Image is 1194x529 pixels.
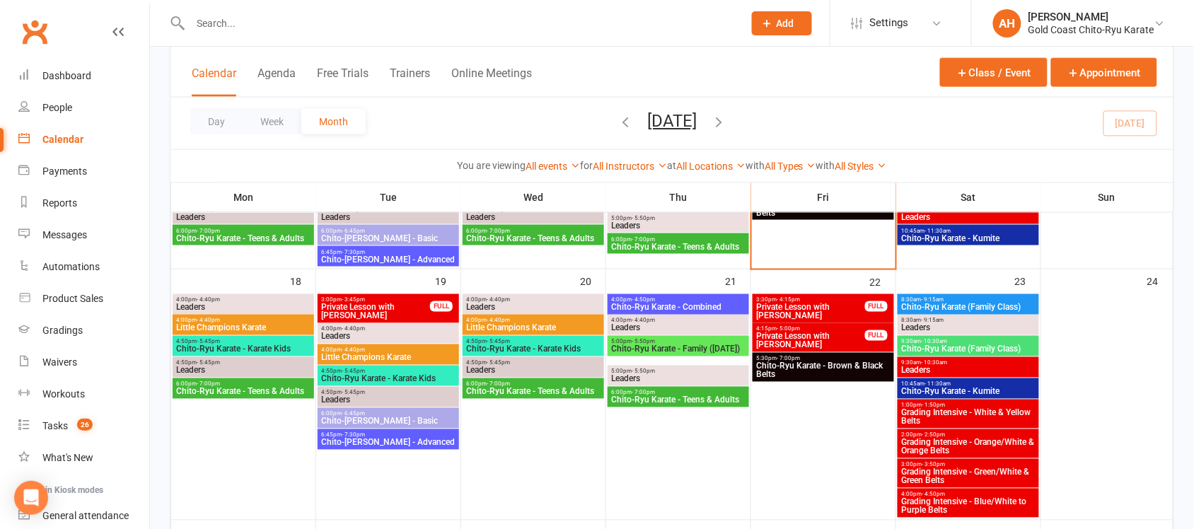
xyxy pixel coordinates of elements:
[755,297,866,303] span: 3:30pm
[465,228,601,234] span: 6:00pm
[632,236,655,243] span: - 7:00pm
[1147,269,1173,293] div: 24
[900,409,1036,426] span: Grading Intensive - White & Yellow Belts
[925,381,951,388] span: - 11:30am
[42,420,68,431] div: Tasks
[18,410,149,442] a: Tasks 26
[342,390,365,396] span: - 5:45pm
[18,251,149,283] a: Automations
[175,345,311,354] span: Chito-Ryu Karate - Karate Kids
[42,356,77,368] div: Waivers
[301,109,366,134] button: Month
[900,492,1036,498] span: 4:00pm
[77,419,93,431] span: 26
[320,213,456,221] span: Leaders
[197,297,220,303] span: - 4:40pm
[320,228,456,234] span: 6:00pm
[457,160,526,171] strong: You are viewing
[465,339,601,345] span: 4:50pm
[526,161,580,172] a: All events
[610,221,746,230] span: Leaders
[320,297,431,303] span: 3:00pm
[632,368,655,375] span: - 5:50pm
[632,339,655,345] span: - 5:50pm
[320,375,456,383] span: Chito-Ryu Karate - Karate Kids
[755,362,891,379] span: Chito-Ryu Karate - Brown & Black Belts
[1028,23,1154,36] div: Gold Coast Chito-Ryu Karate
[175,318,311,324] span: 4:00pm
[18,60,149,92] a: Dashboard
[42,102,72,113] div: People
[175,297,311,303] span: 4:00pm
[342,432,365,438] span: - 7:30pm
[667,160,676,171] strong: at
[175,360,311,366] span: 4:50pm
[175,381,311,388] span: 6:00pm
[777,356,800,362] span: - 7:00pm
[925,228,951,234] span: - 11:30am
[175,234,311,243] span: Chito-Ryu Karate - Teens & Adults
[17,14,52,50] a: Clubworx
[18,124,149,156] a: Calendar
[465,213,601,221] span: Leaders
[18,347,149,378] a: Waivers
[42,293,103,304] div: Product Sales
[900,438,1036,455] span: Grading Intensive - Orange/White & Orange Belts
[580,269,605,293] div: 20
[175,366,311,375] span: Leaders
[746,160,765,171] strong: with
[632,318,655,324] span: - 4:40pm
[900,339,1036,345] span: 9:30am
[342,326,365,332] span: - 4:40pm
[610,236,746,243] span: 6:00pm
[777,297,800,303] span: - 4:15pm
[320,347,456,354] span: 4:00pm
[42,388,85,400] div: Workouts
[197,381,220,388] span: - 7:00pm
[465,360,601,366] span: 4:50pm
[342,347,365,354] span: - 4:40pm
[900,388,1036,396] span: Chito-Ryu Karate - Kumite
[342,297,365,303] span: - 3:45pm
[42,510,129,521] div: General attendance
[175,388,311,396] span: Chito-Ryu Karate - Teens & Adults
[900,318,1036,324] span: 8:30am
[606,182,751,212] th: Thu
[42,261,100,272] div: Automations
[465,303,601,312] span: Leaders
[461,182,606,212] th: Wed
[900,345,1036,354] span: Chito-Ryu Karate (Family Class)
[487,339,510,345] span: - 5:45pm
[632,297,655,303] span: - 4:50pm
[430,301,453,312] div: FULL
[18,378,149,410] a: Workouts
[896,182,1041,212] th: Sat
[18,187,149,219] a: Reports
[320,438,456,447] span: Chito-[PERSON_NAME] - Advanced
[900,234,1036,243] span: Chito-Ryu Karate - Kumite
[487,360,510,366] span: - 5:45pm
[18,156,149,187] a: Payments
[610,390,746,396] span: 6:00pm
[487,228,510,234] span: - 7:00pm
[835,161,887,172] a: All Styles
[900,468,1036,485] span: Grading Intensive - Green/White & Green Belts
[752,11,812,35] button: Add
[1015,269,1041,293] div: 23
[632,390,655,396] span: - 7:00pm
[18,315,149,347] a: Gradings
[610,339,746,345] span: 5:00pm
[465,318,601,324] span: 4:00pm
[922,432,945,438] span: - 2:50pm
[900,432,1036,438] span: 2:00pm
[317,66,369,97] button: Free Trials
[755,326,866,332] span: 4:15pm
[940,58,1048,87] button: Class / Event
[320,396,456,405] span: Leaders
[465,324,601,332] span: Little Champions Karate
[342,368,365,375] span: - 5:45pm
[42,165,87,177] div: Payments
[777,18,794,29] span: Add
[777,326,800,332] span: - 5:00pm
[342,228,365,234] span: - 6:45pm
